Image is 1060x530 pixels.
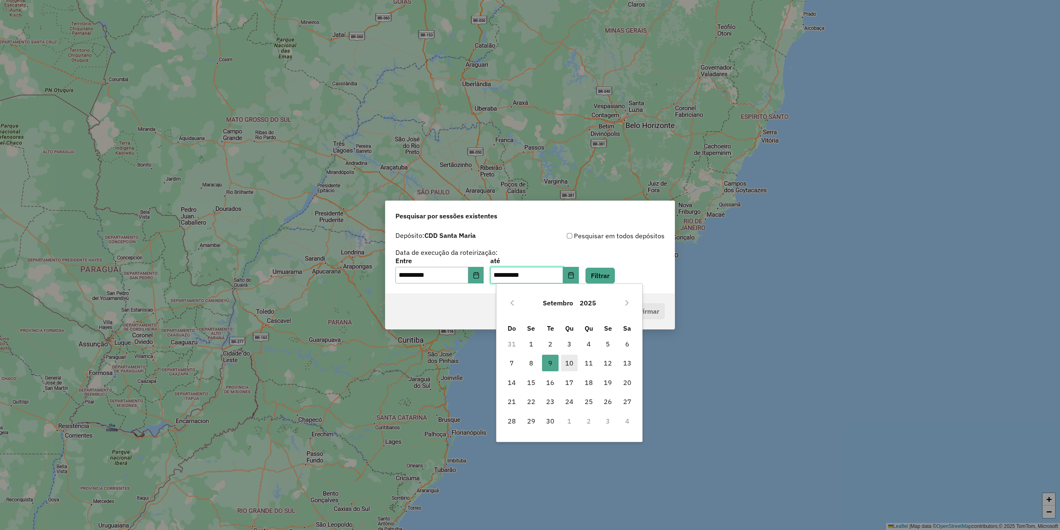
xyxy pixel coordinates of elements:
[503,355,520,371] span: 7
[561,393,578,410] span: 24
[598,411,617,430] td: 3
[541,353,560,373] td: 9
[523,413,540,429] span: 29
[581,374,597,391] span: 18
[560,411,579,430] td: 1
[542,413,559,429] span: 30
[502,411,521,430] td: 28
[540,293,576,313] button: Choose Month
[523,336,540,352] span: 1
[521,392,540,411] td: 22
[521,353,540,373] td: 8
[619,336,636,352] span: 6
[617,373,636,392] td: 20
[581,355,597,371] span: 11
[598,373,617,392] td: 19
[496,283,643,442] div: Choose Date
[585,268,615,283] button: Filtrar
[604,324,612,332] span: Se
[523,374,540,391] span: 15
[523,393,540,410] span: 22
[579,392,598,411] td: 25
[600,355,616,371] span: 12
[502,392,521,411] td: 21
[502,334,521,353] td: 31
[619,374,636,391] span: 20
[506,296,519,310] button: Previous Month
[576,293,600,313] button: Choose Year
[600,393,616,410] span: 26
[619,355,636,371] span: 13
[563,267,579,283] button: Choose Date
[561,355,578,371] span: 10
[530,231,665,241] div: Pesquisar em todos depósitos
[542,355,559,371] span: 9
[424,231,476,240] strong: CDD Santa Maria
[523,355,540,371] span: 8
[490,256,578,266] label: até
[581,336,597,352] span: 4
[395,256,484,266] label: Entre
[617,411,636,430] td: 4
[502,353,521,373] td: 7
[541,411,560,430] td: 30
[579,353,598,373] td: 11
[468,267,484,283] button: Choose Date
[617,392,636,411] td: 27
[521,411,540,430] td: 29
[620,296,634,310] button: Next Month
[598,392,617,411] td: 26
[521,373,540,392] td: 15
[617,353,636,373] td: 13
[521,334,540,353] td: 1
[542,393,559,410] span: 23
[560,392,579,411] td: 24
[541,334,560,353] td: 2
[541,392,560,411] td: 23
[581,393,597,410] span: 25
[623,324,631,332] span: Sa
[579,373,598,392] td: 18
[619,393,636,410] span: 27
[503,413,520,429] span: 28
[502,373,521,392] td: 14
[508,324,516,332] span: Do
[560,353,579,373] td: 10
[585,324,593,332] span: Qu
[617,334,636,353] td: 6
[503,374,520,391] span: 14
[542,336,559,352] span: 2
[561,374,578,391] span: 17
[503,393,520,410] span: 21
[598,334,617,353] td: 5
[565,324,573,332] span: Qu
[561,336,578,352] span: 3
[395,211,497,221] span: Pesquisar por sessões existentes
[600,374,616,391] span: 19
[527,324,535,332] span: Se
[395,230,476,240] label: Depósito:
[598,353,617,373] td: 12
[579,411,598,430] td: 2
[542,374,559,391] span: 16
[600,336,616,352] span: 5
[560,373,579,392] td: 17
[547,324,554,332] span: Te
[560,334,579,353] td: 3
[579,334,598,353] td: 4
[395,247,498,257] label: Data de execução da roteirização:
[541,373,560,392] td: 16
